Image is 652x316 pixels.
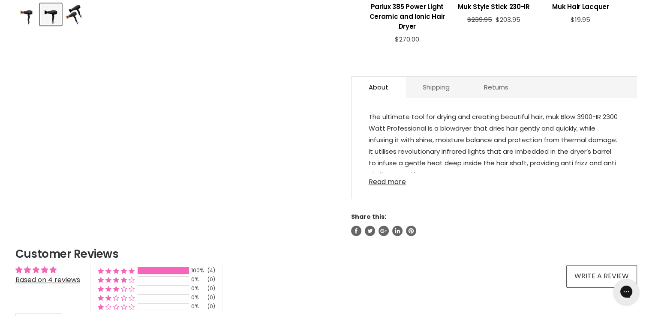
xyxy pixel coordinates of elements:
h3: Muk Style Stick 230-IR [455,2,533,12]
h3: Muk Hair Lacquer [541,2,619,12]
span: $239.95 [467,15,492,24]
div: 100% (4) reviews with 5 star rating [98,267,135,274]
img: MUK Blow Hair Dryer 3900IR [41,4,61,24]
aside: Share this: [351,213,637,236]
span: $19.95 [571,15,590,24]
iframe: Gorgias live chat messenger [609,276,643,307]
a: Write a review [566,265,637,287]
div: Average rating is 5.00 stars [15,265,80,275]
a: Returns [467,77,526,98]
img: MUK Blow Hair Dryer 3900IR [16,4,36,24]
span: Share this: [351,212,386,221]
span: $270.00 [395,35,419,44]
button: MUK Blow Hair Dryer 3900IR [64,3,83,25]
a: Read more [369,173,620,186]
button: MUK Blow Hair Dryer 3900IR [15,3,37,25]
span: $203.95 [496,15,520,24]
h3: Parlux 385 Power Light Ceramic and Ionic Hair Dryer [368,2,446,31]
p: The ultimate tool for drying and creating beautiful hair, muk Blow 3900-IR 2300 Watt Professional... [369,111,620,182]
a: Based on 4 reviews [15,275,80,285]
div: (4) [207,267,215,274]
div: Product thumbnails [14,1,337,25]
div: 100% [191,267,205,274]
a: Shipping [406,77,467,98]
a: About [352,77,406,98]
button: MUK Blow Hair Dryer 3900IR [40,3,62,25]
img: MUK Blow Hair Dryer 3900IR [65,4,82,24]
h2: Customer Reviews [15,246,637,262]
